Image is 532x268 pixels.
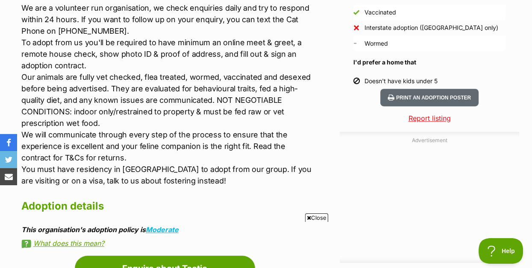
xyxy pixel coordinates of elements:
[21,197,317,216] h2: Adoption details
[21,226,317,233] div: This organisation's adoption policy is
[21,239,317,247] a: What does this mean?
[364,23,498,32] div: Interstate adoption ([GEOGRAPHIC_DATA] only)
[364,39,388,48] div: Wormed
[340,148,519,254] iframe: Advertisement
[111,225,422,264] iframe: Advertisement
[353,9,359,15] img: Yes
[353,39,357,48] span: Unknown
[353,58,506,67] h4: I'd prefer a home that
[364,77,438,85] div: Doesn't have kids under 5
[305,213,328,222] span: Close
[479,238,523,264] iframe: Help Scout Beacon - Open
[364,8,396,17] div: Vaccinated
[380,89,479,106] button: Print an adoption poster
[353,25,359,31] img: No
[340,113,519,123] a: Report listing
[340,132,519,263] div: Advertisement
